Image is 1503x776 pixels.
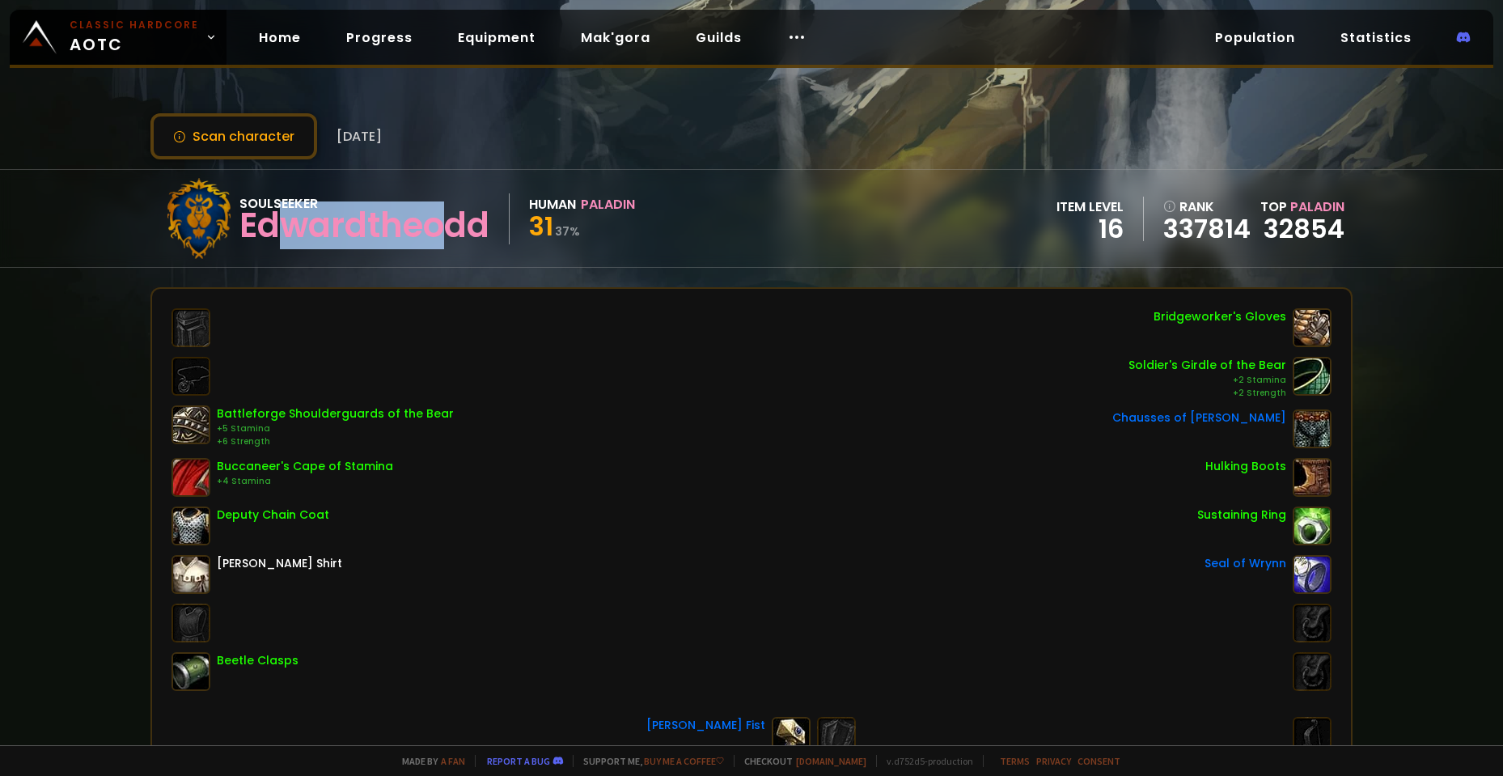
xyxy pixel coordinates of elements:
a: Home [246,21,314,54]
div: Seal of Wrynn [1205,555,1286,572]
div: Soldier's Girdle of the Bear [1128,357,1286,374]
div: +4 Stamina [217,475,393,488]
a: Guilds [683,21,755,54]
a: Report a bug [487,755,550,767]
span: v. d752d5 - production [876,755,973,767]
small: Classic Hardcore [70,18,199,32]
span: Support me, [573,755,724,767]
div: Battleforge Shoulderguards of the Bear [217,405,454,422]
div: +5 Stamina [217,422,454,435]
img: item-2933 [1293,555,1332,594]
div: [PERSON_NAME] Fist [646,717,765,734]
a: Terms [1000,755,1030,767]
img: item-14742 [1293,458,1332,497]
img: item-7003 [171,652,210,691]
a: Population [1202,21,1308,54]
div: Edwardtheodd [239,214,489,238]
a: Mak'gora [568,21,663,54]
img: item-14167 [171,458,210,497]
div: +2 Strength [1128,387,1286,400]
div: +2 Stamina [1128,374,1286,387]
div: Bridgeworker's Gloves [1154,308,1286,325]
div: 16 [1056,217,1124,241]
span: AOTC [70,18,199,57]
div: +6 Strength [217,435,454,448]
div: Hulking Boots [1205,458,1286,475]
img: item-6743 [1293,507,1332,545]
a: Equipment [445,21,548,54]
span: Made by [392,755,465,767]
div: Deputy Chain Coat [217,507,329,524]
img: item-45 [171,555,210,594]
small: 37 % [555,223,580,240]
span: 31 [529,208,553,244]
span: Checkout [734,755,866,767]
button: Scan character [150,113,317,159]
a: Buy me a coffee [644,755,724,767]
a: Privacy [1036,755,1071,767]
a: 32854 [1264,210,1344,247]
div: rank [1163,197,1251,217]
a: Progress [333,21,425,54]
div: [PERSON_NAME] Shirt [217,555,342,572]
a: Consent [1078,755,1120,767]
div: Sustaining Ring [1197,507,1286,524]
div: Top [1260,197,1344,217]
div: Paladin [581,194,635,214]
a: Classic HardcoreAOTC [10,10,227,65]
img: item-6597 [171,405,210,444]
div: item level [1056,197,1124,217]
img: item-1303 [1293,308,1332,347]
img: item-6087 [1293,409,1332,448]
span: Paladin [1290,197,1344,216]
a: a fan [441,755,465,767]
div: Human [529,194,576,214]
a: 337814 [1163,217,1251,241]
div: Chausses of [PERSON_NAME] [1112,409,1286,426]
a: Statistics [1327,21,1425,54]
img: item-1275 [171,507,210,545]
div: Buccaneer's Cape of Stamina [217,458,393,475]
div: Soulseeker [239,193,489,214]
img: item-6953 [772,717,811,756]
img: item-6548 [1293,357,1332,396]
a: [DOMAIN_NAME] [796,755,866,767]
span: [DATE] [337,126,382,146]
div: Beetle Clasps [217,652,298,669]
